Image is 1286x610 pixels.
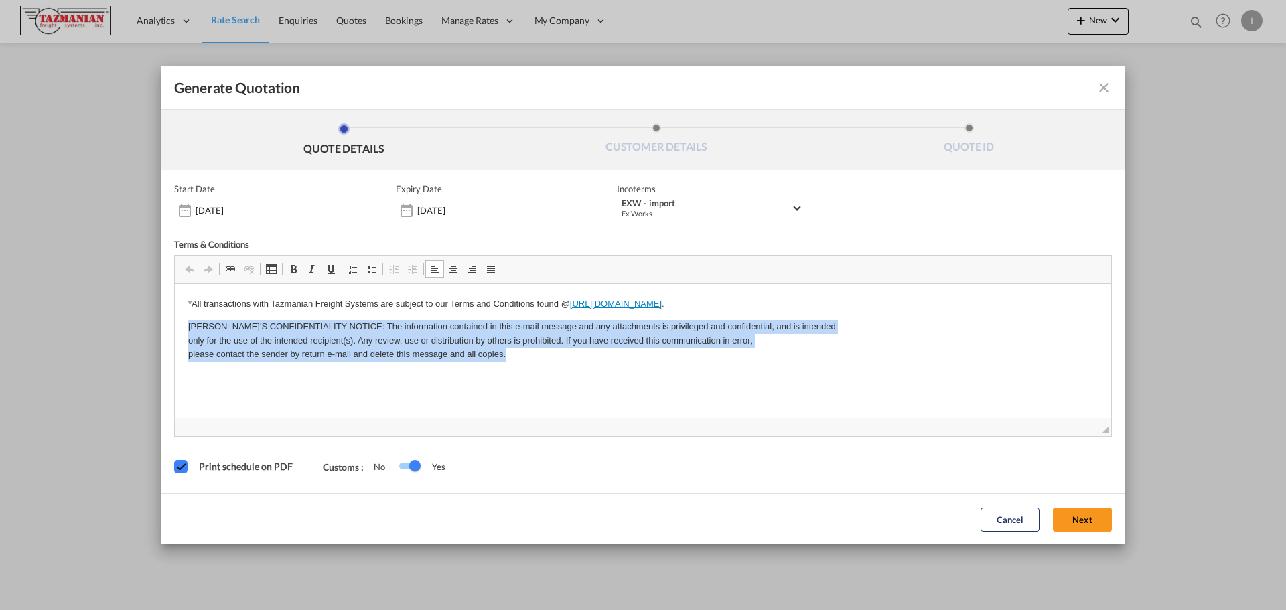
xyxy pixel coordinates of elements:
[175,284,1111,418] iframe: Editor, editor2
[199,461,293,472] span: Print schedule on PDF
[419,461,445,472] span: Yes
[321,260,340,278] a: Underline (Ctrl+U)
[199,260,218,278] a: Redo (Ctrl+Y)
[374,461,399,472] span: No
[812,123,1125,159] li: QUOTE ID
[174,183,215,194] p: Start Date
[180,260,199,278] a: Undo (Ctrl+Z)
[161,66,1125,544] md-dialog: Generate QuotationQUOTE ...
[1053,508,1112,532] button: Next
[622,208,791,218] div: Ex Works
[262,260,281,278] a: Table
[417,205,498,216] input: Expiry date
[303,260,321,278] a: Italic (Ctrl+I)
[399,457,419,477] md-switch: Switch 1
[463,260,482,278] a: Align Right
[323,461,374,473] span: Customs :
[622,198,791,208] div: EXW - import
[221,260,240,278] a: Link (Ctrl+K)
[482,260,500,278] a: Justify
[981,508,1040,532] button: Cancel
[344,260,362,278] a: Insert/Remove Numbered List
[1096,80,1112,96] md-icon: icon-close fg-AAA8AD cursor m-0
[396,183,442,194] p: Expiry Date
[444,260,463,278] a: Center
[174,79,300,96] span: Generate Quotation
[196,205,276,216] input: Start date
[362,260,381,278] a: Insert/Remove Bulleted List
[500,123,813,159] li: CUSTOMER DETAILS
[617,183,804,194] span: Incoterms
[425,260,444,278] a: Align Left
[240,260,259,278] a: Unlink
[174,460,296,473] md-checkbox: Print schedule on PDF
[403,260,422,278] a: Increase Indent
[284,260,303,278] a: Bold (Ctrl+B)
[188,123,500,159] li: QUOTE DETAILS
[617,198,804,222] md-select: Select Incoterms: EXW - import Ex Works
[174,239,643,255] div: Terms & Conditions
[384,260,403,278] a: Decrease Indent
[1102,427,1109,433] span: Resize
